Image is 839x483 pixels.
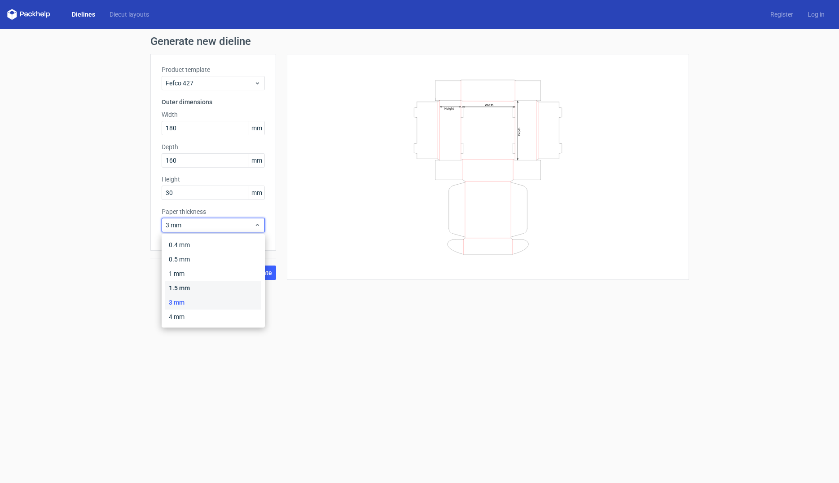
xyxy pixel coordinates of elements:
span: Fefco 427 [166,79,254,88]
a: Diecut layouts [102,10,156,19]
a: Dielines [65,10,102,19]
label: Paper thickness [162,207,265,216]
label: Depth [162,142,265,151]
label: Product template [162,65,265,74]
h3: Outer dimensions [162,97,265,106]
text: Width [485,102,493,106]
div: 1 mm [165,266,261,281]
div: 3 mm [165,295,261,310]
a: Register [763,10,800,19]
text: Depth [518,127,521,135]
div: 0.5 mm [165,252,261,266]
span: mm [249,154,264,167]
label: Height [162,175,265,184]
a: Log in [800,10,832,19]
span: 3 mm [166,221,254,230]
span: mm [249,121,264,135]
div: 4 mm [165,310,261,324]
label: Width [162,110,265,119]
div: 0.4 mm [165,238,261,252]
div: 1.5 mm [165,281,261,295]
h1: Generate new dieline [150,36,689,47]
text: Height [444,106,454,110]
span: mm [249,186,264,199]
